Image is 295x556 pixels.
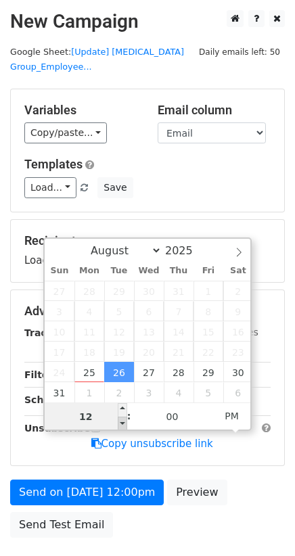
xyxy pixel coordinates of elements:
[45,342,74,362] span: August 17, 2025
[74,362,104,382] span: August 25, 2025
[45,301,74,321] span: August 3, 2025
[104,301,134,321] span: August 5, 2025
[194,47,285,57] a: Daily emails left: 50
[104,362,134,382] span: August 26, 2025
[45,267,74,275] span: Sun
[104,342,134,362] span: August 19, 2025
[194,342,223,362] span: August 22, 2025
[134,342,164,362] span: August 20, 2025
[223,281,253,301] span: August 2, 2025
[158,103,271,118] h5: Email column
[24,394,73,405] strong: Schedule
[194,45,285,60] span: Daily emails left: 50
[164,321,194,342] span: August 14, 2025
[97,177,133,198] button: Save
[131,403,214,430] input: Minute
[164,301,194,321] span: August 7, 2025
[24,304,271,319] h5: Advanced
[24,369,59,380] strong: Filters
[164,362,194,382] span: August 28, 2025
[24,233,271,269] div: Loading...
[213,402,250,430] span: Click to toggle
[10,10,285,33] h2: New Campaign
[134,321,164,342] span: August 13, 2025
[164,382,194,402] span: September 4, 2025
[24,177,76,198] a: Load...
[194,281,223,301] span: August 1, 2025
[10,47,184,72] a: [Update] [MEDICAL_DATA] Group_Employee...
[45,321,74,342] span: August 10, 2025
[223,321,253,342] span: August 16, 2025
[24,122,107,143] a: Copy/paste...
[134,301,164,321] span: August 6, 2025
[223,267,253,275] span: Sat
[162,244,210,257] input: Year
[24,423,91,434] strong: Unsubscribe
[10,480,164,505] a: Send on [DATE] 12:00pm
[74,321,104,342] span: August 11, 2025
[104,267,134,275] span: Tue
[223,382,253,402] span: September 6, 2025
[194,267,223,275] span: Fri
[223,342,253,362] span: August 23, 2025
[223,301,253,321] span: August 9, 2025
[104,382,134,402] span: September 2, 2025
[134,267,164,275] span: Wed
[164,342,194,362] span: August 21, 2025
[134,362,164,382] span: August 27, 2025
[45,281,74,301] span: July 27, 2025
[127,402,131,430] span: :
[45,382,74,402] span: August 31, 2025
[45,362,74,382] span: August 24, 2025
[74,301,104,321] span: August 4, 2025
[74,281,104,301] span: July 28, 2025
[205,325,258,340] label: UTM Codes
[104,281,134,301] span: July 29, 2025
[74,382,104,402] span: September 1, 2025
[134,382,164,402] span: September 3, 2025
[24,233,271,248] h5: Recipients
[194,382,223,402] span: September 5, 2025
[24,103,137,118] h5: Variables
[227,491,295,556] iframe: Chat Widget
[45,403,127,430] input: Hour
[74,267,104,275] span: Mon
[194,321,223,342] span: August 15, 2025
[223,362,253,382] span: August 30, 2025
[91,438,213,450] a: Copy unsubscribe link
[10,512,113,538] a: Send Test Email
[10,47,184,72] small: Google Sheet:
[104,321,134,342] span: August 12, 2025
[24,327,70,338] strong: Tracking
[74,342,104,362] span: August 18, 2025
[167,480,227,505] a: Preview
[134,281,164,301] span: July 30, 2025
[194,362,223,382] span: August 29, 2025
[24,157,83,171] a: Templates
[194,301,223,321] span: August 8, 2025
[164,267,194,275] span: Thu
[164,281,194,301] span: July 31, 2025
